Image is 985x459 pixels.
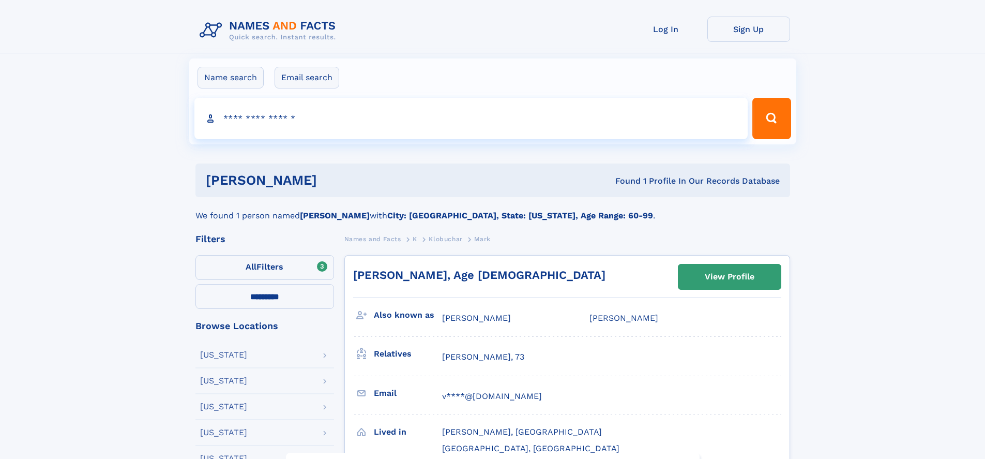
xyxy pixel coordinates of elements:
[442,427,602,437] span: [PERSON_NAME], [GEOGRAPHIC_DATA]
[429,235,462,243] span: Klobuchar
[474,235,490,243] span: Mark
[198,67,264,88] label: Name search
[195,255,334,280] label: Filters
[353,269,605,282] a: [PERSON_NAME], Age [DEMOGRAPHIC_DATA]
[442,313,511,323] span: [PERSON_NAME]
[374,306,442,324] h3: Also known as
[200,428,247,437] div: [US_STATE]
[387,211,653,220] b: City: [GEOGRAPHIC_DATA], State: [US_STATE], Age Range: 60-99
[466,175,780,187] div: Found 1 Profile In Our Records Database
[374,345,442,363] h3: Relatives
[678,264,781,289] a: View Profile
[413,235,417,243] span: K
[195,197,790,222] div: We found 1 person named with .
[752,98,791,139] button: Search Button
[413,232,417,245] a: K
[200,377,247,385] div: [US_STATE]
[275,67,339,88] label: Email search
[442,443,619,453] span: [GEOGRAPHIC_DATA], [GEOGRAPHIC_DATA]
[195,234,334,244] div: Filters
[705,265,754,289] div: View Profile
[194,98,748,139] input: search input
[374,423,442,441] h3: Lived in
[195,321,334,331] div: Browse Locations
[625,17,707,42] a: Log In
[589,313,658,323] span: [PERSON_NAME]
[200,403,247,411] div: [US_STATE]
[442,351,524,363] a: [PERSON_NAME], 73
[707,17,790,42] a: Sign Up
[200,351,247,359] div: [US_STATE]
[246,262,256,272] span: All
[195,17,344,45] img: Logo Names and Facts
[429,232,462,245] a: Klobuchar
[344,232,401,245] a: Names and Facts
[374,384,442,402] h3: Email
[300,211,370,220] b: [PERSON_NAME]
[206,174,466,187] h1: [PERSON_NAME]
